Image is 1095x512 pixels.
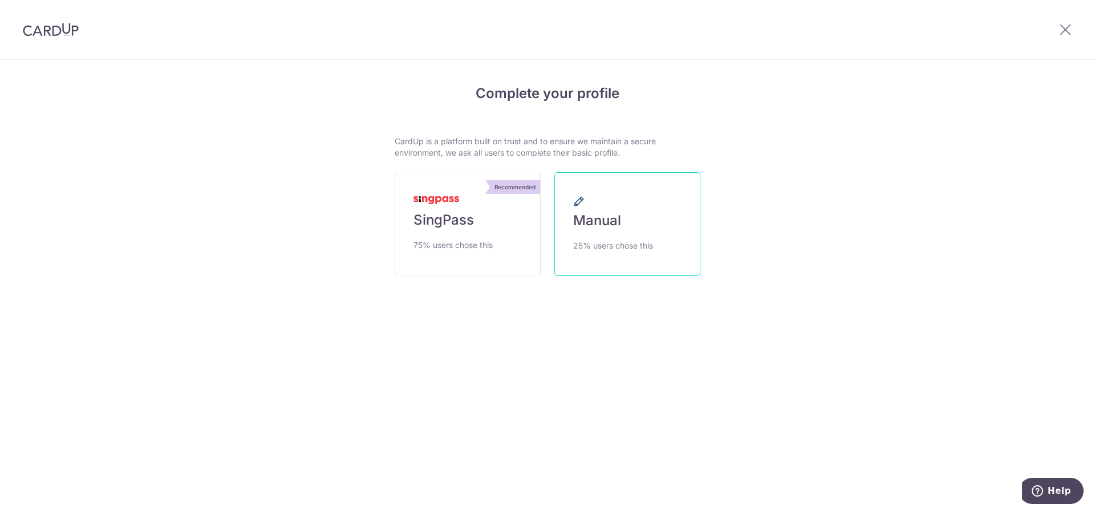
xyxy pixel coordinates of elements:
[413,211,474,229] span: SingPass
[554,172,700,276] a: Manual 25% users chose this
[23,23,79,36] img: CardUp
[573,212,621,230] span: Manual
[573,239,653,253] span: 25% users chose this
[490,180,540,194] div: Recommended
[395,83,700,104] h4: Complete your profile
[395,173,541,275] a: Recommended SingPass 75% users chose this
[413,196,459,204] img: MyInfoLogo
[1022,478,1084,506] iframe: Opens a widget where you can find more information
[395,136,700,159] p: CardUp is a platform built on trust and to ensure we maintain a secure environment, we ask all us...
[413,238,493,252] span: 75% users chose this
